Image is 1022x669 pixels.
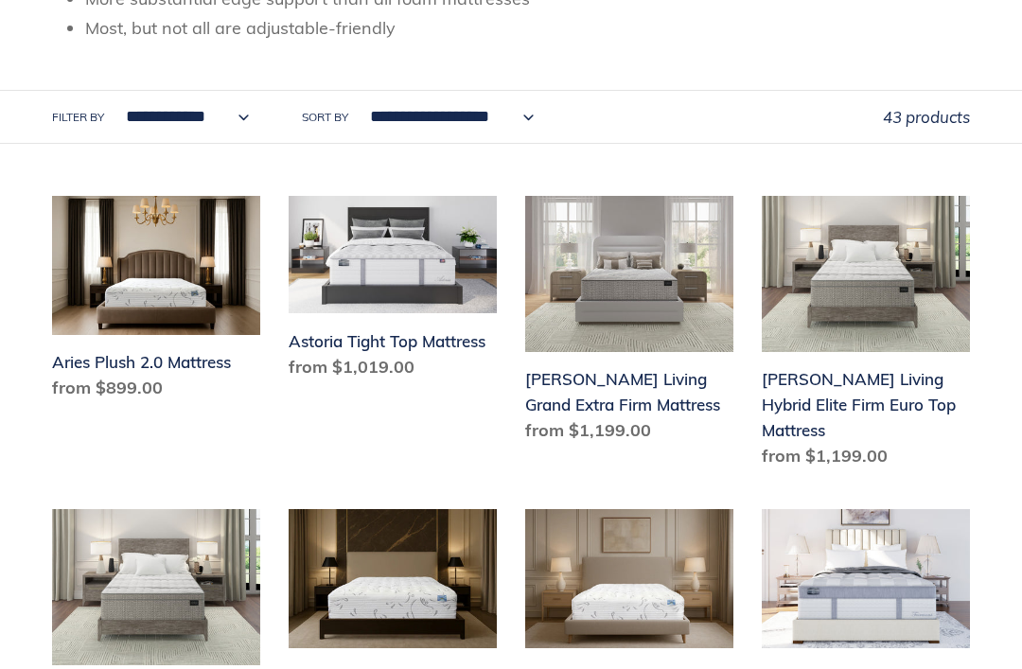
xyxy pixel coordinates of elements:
[762,196,970,476] a: Scott Living Hybrid Elite Firm Euro Top Mattress
[289,196,497,386] a: Astoria Tight Top Mattress
[52,109,104,126] label: Filter by
[302,109,348,126] label: Sort by
[525,196,733,450] a: Scott Living Grand Extra Firm Mattress
[883,107,970,127] span: 43 products
[85,15,970,41] li: Most, but not all are adjustable-friendly
[52,196,260,408] a: Aries Plush 2.0 Mattress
